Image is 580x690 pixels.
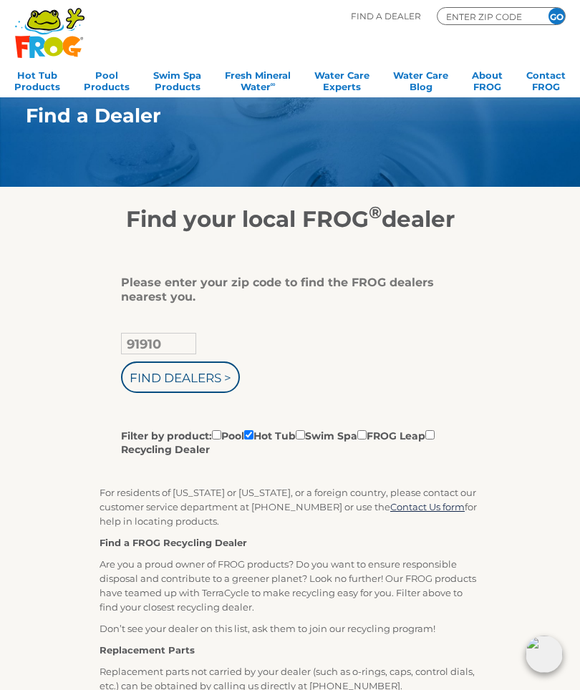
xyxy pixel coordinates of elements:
[244,430,253,439] input: Filter by product:PoolHot TubSwim SpaFROG LeapRecycling Dealer
[357,430,367,439] input: Filter by product:PoolHot TubSwim SpaFROG LeapRecycling Dealer
[369,202,382,223] sup: ®
[390,501,465,512] a: Contact Us form
[121,427,448,457] label: Filter by product: Pool Hot Tub Swim Spa FROG Leap Recycling Dealer
[425,430,435,439] input: Filter by product:PoolHot TubSwim SpaFROG LeapRecycling Dealer
[472,65,503,94] a: AboutFROG
[153,65,201,94] a: Swim SpaProducts
[548,8,565,24] input: GO
[393,65,448,94] a: Water CareBlog
[445,10,531,23] input: Zip Code Form
[100,557,480,614] p: Are you a proud owner of FROG products? Do you want to ensure responsible disposal and contribute...
[4,205,576,233] h2: Find your local FROG dealer
[314,65,369,94] a: Water CareExperts
[526,636,563,673] img: openIcon
[225,65,291,94] a: Fresh MineralWater∞
[296,430,305,439] input: Filter by product:PoolHot TubSwim SpaFROG LeapRecycling Dealer
[121,361,240,393] input: Find Dealers >
[271,80,276,88] sup: ∞
[14,65,60,94] a: Hot TubProducts
[26,105,518,127] h1: Find a Dealer
[121,276,448,304] div: Please enter your zip code to find the FROG dealers nearest you.
[100,644,195,656] strong: Replacement Parts
[212,430,221,439] input: Filter by product:PoolHot TubSwim SpaFROG LeapRecycling Dealer
[100,485,480,528] p: For residents of [US_STATE] or [US_STATE], or a foreign country, please contact our customer serv...
[100,621,480,636] p: Don’t see your dealer on this list, ask them to join our recycling program!
[351,7,421,25] p: Find A Dealer
[100,537,247,548] strong: Find a FROG Recycling Dealer
[84,65,130,94] a: PoolProducts
[526,65,566,94] a: ContactFROG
